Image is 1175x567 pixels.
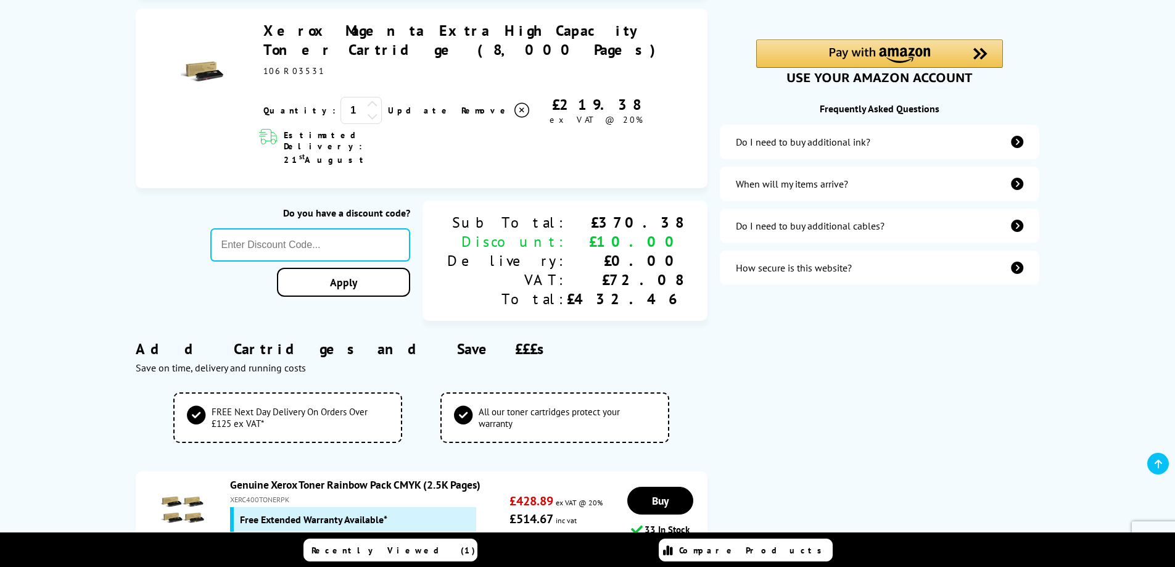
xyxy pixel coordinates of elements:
div: Amazon Pay - Use your Amazon account [756,39,1003,83]
span: Recently Viewed (1) [311,545,476,556]
a: secure-website [720,250,1039,285]
div: Save on time, delivery and running costs [136,362,707,374]
span: inc vat [556,516,577,525]
span: All our toner cartridges protect your warranty [479,406,656,429]
span: Buy [652,494,669,508]
div: Do you have a discount code? [210,207,411,219]
div: Delivery: [447,251,567,270]
div: Sub Total: [447,213,567,232]
div: £370.38 [567,213,683,232]
img: Genuine Xerox Toner Rainbow Pack CMYK (2.5K Pages) [161,488,204,531]
img: Xerox Magenta Extra High Capacity Toner Cartridge (8,000 Pages) [181,51,224,94]
div: £219.38 [531,95,661,114]
div: 33 In Stock [619,524,701,536]
strong: £514.67 [509,511,553,527]
span: Compare Products [679,545,828,556]
div: When will my items arrive? [736,178,848,190]
span: FREE Next Day Delivery On Orders Over £125 ex VAT* [212,406,389,429]
a: Update [388,105,451,116]
div: £72.08 [567,270,683,289]
a: Genuine Xerox Toner Rainbow Pack CMYK (2.5K Pages) [230,478,480,492]
a: items-arrive [720,167,1039,201]
div: £0.00 [567,251,683,270]
strong: £428.89 [509,493,553,509]
div: Frequently Asked Questions [720,102,1039,115]
div: Add Cartridges and Save £££s [136,321,707,392]
span: Remove [461,105,510,116]
a: Recently Viewed (1) [303,539,477,561]
div: £10.00 [567,232,683,251]
div: Do I need to buy additional cables? [736,220,884,232]
div: XERC400TONERPK [230,495,504,504]
a: additional-ink [720,125,1039,159]
a: Xerox Magenta Extra High Capacity Toner Cartridge (8,000 Pages) [263,21,664,59]
div: How secure is this website? [736,262,852,274]
div: Total: [447,289,567,308]
div: Discount: [447,232,567,251]
span: 106R03531 [263,65,324,77]
span: ex VAT @ 20% [556,498,603,507]
a: Delete item from your basket [461,101,531,120]
a: Apply [277,268,410,297]
sup: st [299,152,305,161]
div: Do I need to buy additional ink? [736,136,870,148]
span: Estimated Delivery: 21 August [284,130,436,165]
div: £432.46 [567,289,683,308]
span: ex VAT @ 20% [550,114,643,125]
input: Enter Discount Code... [210,228,411,262]
a: Compare Products [659,539,833,561]
div: VAT: [447,270,567,289]
span: Free Extended Warranty Available* [240,513,387,526]
span: Quantity: [263,105,336,116]
a: additional-cables [720,209,1039,243]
